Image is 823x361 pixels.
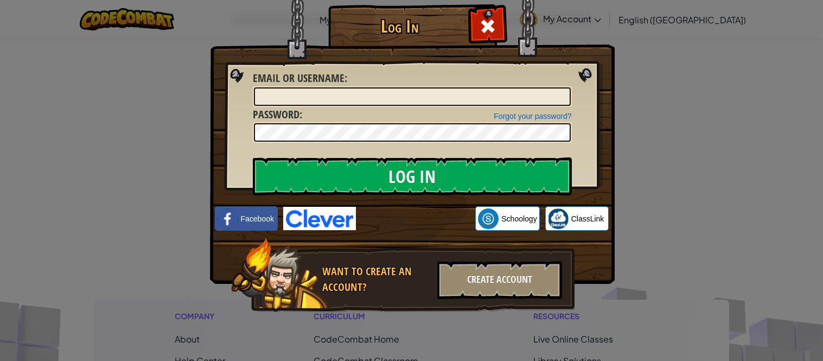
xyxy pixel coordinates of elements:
[571,213,604,224] span: ClassLink
[548,208,569,229] img: classlink-logo-small.png
[253,157,572,195] input: Log In
[437,261,562,299] div: Create Account
[253,107,302,123] label: :
[253,71,344,85] span: Email or Username
[283,207,356,230] img: clever-logo-blue.png
[501,213,537,224] span: Schoology
[322,264,431,295] div: Want to create an account?
[253,107,299,122] span: Password
[356,207,475,231] iframe: Sign in with Google Button
[253,71,347,86] label: :
[494,112,571,121] a: Forgot your password?
[241,213,274,224] span: Facebook
[331,17,469,36] h1: Log In
[478,208,499,229] img: schoology.png
[218,208,238,229] img: facebook_small.png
